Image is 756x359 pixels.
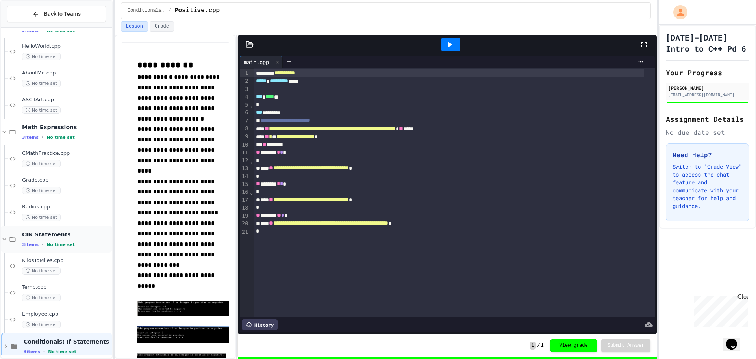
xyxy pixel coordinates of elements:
[240,69,250,77] div: 1
[673,150,742,160] h3: Need Help?
[22,284,111,291] span: Temp.cpp
[537,342,540,349] span: /
[22,294,61,301] span: No time set
[3,3,54,50] div: Chat with us now!Close
[240,109,250,117] div: 6
[22,214,61,221] span: No time set
[723,327,748,351] iframe: chat widget
[240,196,250,204] div: 17
[22,311,111,318] span: Employee.cpp
[240,212,250,220] div: 19
[22,80,61,87] span: No time set
[240,157,250,165] div: 12
[22,177,111,184] span: Grade.cpp
[48,349,76,354] span: No time set
[240,101,250,109] div: 5
[240,125,250,133] div: 8
[240,220,250,228] div: 20
[150,21,174,32] button: Grade
[240,86,250,93] div: 3
[242,319,278,330] div: History
[665,3,689,21] div: My Account
[128,7,165,14] span: Conditionals: If-Statements
[42,134,43,140] span: •
[22,150,111,157] span: CMathPractice.cpp
[240,56,283,68] div: main.cpp
[43,348,45,355] span: •
[666,128,749,137] div: No due date set
[22,53,61,60] span: No time set
[240,188,250,196] div: 16
[240,228,250,236] div: 21
[666,113,749,125] h2: Assignment Details
[174,6,220,15] span: Positive.cpp
[22,204,111,210] span: Radius.cpp
[240,93,250,101] div: 4
[22,160,61,167] span: No time set
[240,133,250,141] div: 9
[121,21,148,32] button: Lesson
[530,342,535,350] span: 1
[22,242,39,247] span: 3 items
[240,204,250,212] div: 18
[668,92,747,98] div: [EMAIL_ADDRESS][DOMAIN_NAME]
[42,241,43,247] span: •
[24,338,111,345] span: Conditionals: If-Statements
[22,97,111,103] span: ASCIIArt.cpp
[240,180,250,188] div: 15
[22,70,111,76] span: AboutMe.cpp
[22,257,111,264] span: KilosToMiles.cpp
[24,349,40,354] span: 3 items
[691,293,748,327] iframe: chat widget
[250,189,254,195] span: Fold line
[550,339,597,352] button: View grade
[666,67,749,78] h2: Your Progress
[22,231,111,238] span: CIN Statements
[666,32,749,54] h1: [DATE]-[DATE] Intro to C++ Pd 6
[250,102,254,108] span: Fold line
[240,58,273,66] div: main.cpp
[673,163,742,210] p: Switch to "Grade View" to access the chat feature and communicate with your teacher for help and ...
[22,135,39,140] span: 3 items
[22,43,111,50] span: HelloWorld.cpp
[7,6,106,22] button: Back to Teams
[240,173,250,180] div: 14
[601,339,651,352] button: Submit Answer
[22,106,61,114] span: No time set
[22,124,111,131] span: Math Expressions
[46,242,75,247] span: No time set
[240,141,250,149] div: 10
[240,77,250,85] div: 2
[608,342,645,349] span: Submit Answer
[169,7,171,14] span: /
[250,158,254,164] span: Fold line
[668,84,747,91] div: [PERSON_NAME]
[240,165,250,173] div: 13
[240,117,250,125] div: 7
[22,321,61,328] span: No time set
[22,267,61,275] span: No time set
[541,342,544,349] span: 1
[22,187,61,194] span: No time set
[46,135,75,140] span: No time set
[44,10,81,18] span: Back to Teams
[240,149,250,157] div: 11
